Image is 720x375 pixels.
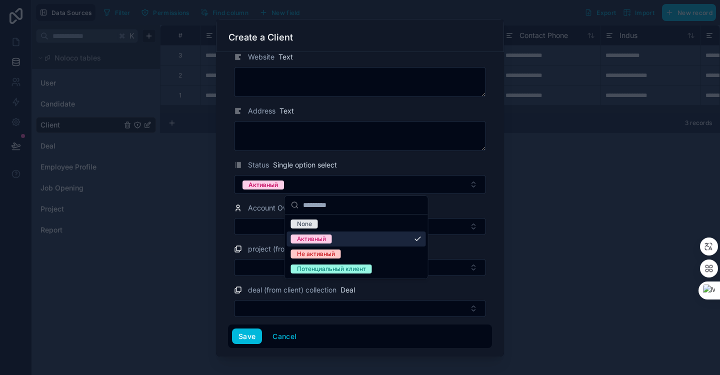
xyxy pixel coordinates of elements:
[273,160,337,170] span: Single option select
[248,106,275,116] span: Address
[234,300,486,317] button: Select Button
[285,214,428,278] div: Suggestions
[297,234,326,243] div: Активный
[340,285,355,295] span: Deal
[248,180,278,189] div: Активный
[232,328,262,344] button: Save
[266,328,303,344] button: Cancel
[297,219,312,228] div: None
[297,264,366,273] div: Потенциальный клиент
[234,175,486,194] button: Select Button
[248,160,269,170] span: Status
[228,31,293,43] h3: Create a Client
[248,52,274,62] span: Website
[279,106,294,116] span: Text
[248,203,299,213] span: Account Owner
[297,249,335,258] div: Не активный
[234,218,486,235] button: Select Button
[278,52,293,62] span: Text
[234,259,486,276] button: Select Button
[248,244,345,254] span: project (from client) collection
[248,285,336,295] span: deal (from client) collection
